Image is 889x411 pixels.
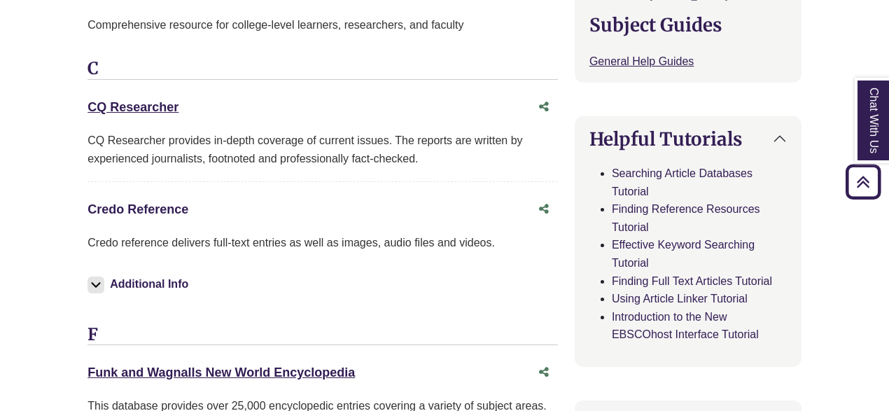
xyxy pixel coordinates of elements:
[612,293,748,305] a: Using Article Linker Tutorial
[841,172,885,191] a: Back to Top
[612,311,759,341] a: Introduction to the New EBSCOhost Interface Tutorial
[530,94,558,120] button: Share this database
[87,132,558,167] div: CQ Researcher provides in-depth coverage of current issues. The reports are written by experience...
[612,167,752,197] a: Searching Article Databases Tutorial
[87,16,558,34] p: Comprehensive resource for college-level learners, researchers, and faculty
[575,117,801,161] button: Helpful Tutorials
[530,359,558,386] button: Share this database
[589,55,694,67] a: General Help Guides
[87,59,558,80] h3: C
[87,100,178,114] a: CQ Researcher
[612,275,772,287] a: Finding Full Text Articles Tutorial
[87,274,192,294] button: Additional Info
[87,365,355,379] a: Funk and Wagnalls New World Encyclopedia
[612,239,755,269] a: Effective Keyword Searching Tutorial
[87,202,188,216] a: Credo Reference
[612,203,760,233] a: Finding Reference Resources Tutorial
[589,14,787,36] h2: Subject Guides
[530,196,558,223] button: Share this database
[87,325,558,346] h3: F
[87,234,558,252] p: Credo reference delivers full-text entries as well as images, audio files and videos.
